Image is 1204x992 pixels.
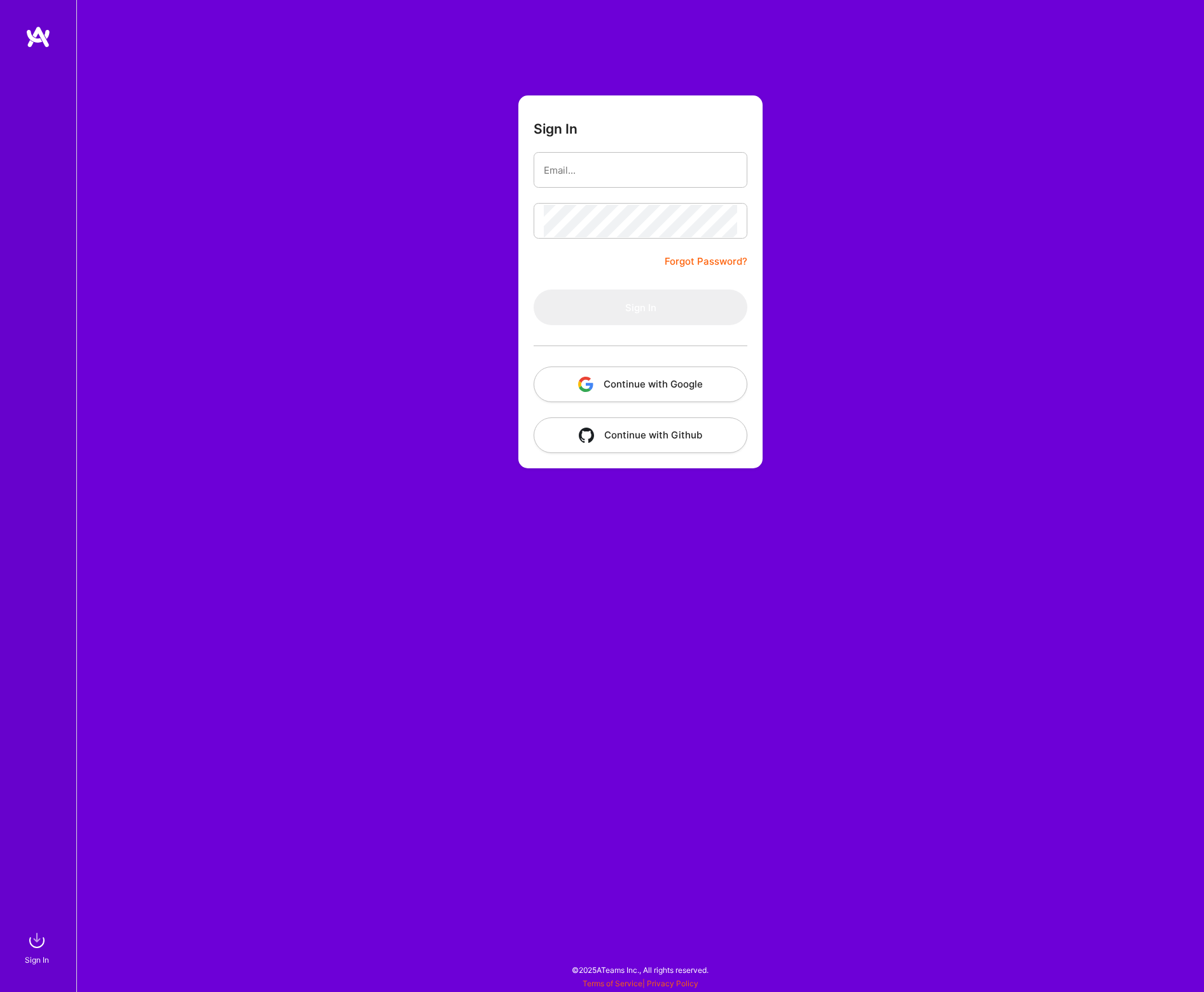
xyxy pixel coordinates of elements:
[25,25,51,48] img: logo
[534,417,747,453] button: Continue with Github
[534,367,747,402] button: Continue with Google
[578,377,593,392] img: icon
[583,979,698,988] span: |
[544,154,737,186] input: Email...
[665,254,747,269] a: Forgot Password?
[27,928,50,967] a: sign inSign In
[579,428,594,443] img: icon
[583,979,642,988] a: Terms of Service
[25,953,49,967] div: Sign In
[76,954,1204,986] div: © 2025 ATeams Inc., All rights reserved.
[24,928,50,953] img: sign in
[647,979,698,988] a: Privacy Policy
[534,290,747,325] button: Sign In
[534,121,578,137] h3: Sign In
